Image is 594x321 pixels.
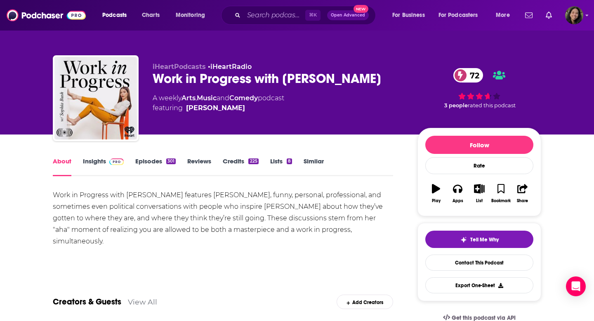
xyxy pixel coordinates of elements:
[176,9,205,21] span: Monitoring
[476,198,483,203] div: List
[229,6,384,25] div: Search podcasts, credits, & more...
[462,68,483,83] span: 72
[469,179,490,208] button: List
[128,297,157,306] a: View All
[425,157,533,174] div: Rate
[248,158,258,164] div: 225
[153,93,284,113] div: A weekly podcast
[433,9,490,22] button: open menu
[565,6,583,24] span: Logged in as BroadleafBooks2
[135,157,176,176] a: Episodes301
[196,94,197,102] span: ,
[425,255,533,271] a: Contact This Podcast
[244,9,305,22] input: Search podcasts, credits, & more...
[354,5,368,13] span: New
[210,63,252,71] a: iHeartRadio
[565,6,583,24] button: Show profile menu
[496,9,510,21] span: More
[470,236,499,243] span: Tell Me Why
[425,136,533,154] button: Follow
[270,157,292,176] a: Lists8
[392,9,425,21] span: For Business
[447,179,468,208] button: Apps
[468,102,516,109] span: rated this podcast
[331,13,365,17] span: Open Advanced
[186,103,245,113] a: Sophia Bush
[181,94,196,102] a: Arts
[109,158,124,165] img: Podchaser Pro
[432,198,441,203] div: Play
[217,94,229,102] span: and
[460,236,467,243] img: tell me why sparkle
[490,9,520,22] button: open menu
[304,157,324,176] a: Similar
[187,157,211,176] a: Reviews
[425,179,447,208] button: Play
[54,57,137,139] img: Work in Progress with Sophia Bush
[522,8,536,22] a: Show notifications dropdown
[490,179,511,208] button: Bookmark
[453,198,463,203] div: Apps
[197,94,217,102] a: Music
[566,276,586,296] div: Open Intercom Messenger
[517,198,528,203] div: Share
[208,63,252,71] span: •
[327,10,369,20] button: Open AdvancedNew
[491,198,511,203] div: Bookmark
[337,295,393,309] div: Add Creators
[305,10,321,21] span: ⌘ K
[425,231,533,248] button: tell me why sparkleTell Me Why
[417,63,541,114] div: 72 3 peoplerated this podcast
[287,158,292,164] div: 8
[153,103,284,113] span: featuring
[512,179,533,208] button: Share
[7,7,86,23] img: Podchaser - Follow, Share and Rate Podcasts
[438,9,478,21] span: For Podcasters
[425,277,533,293] button: Export One-Sheet
[153,63,206,71] span: iHeartPodcasts
[137,9,165,22] a: Charts
[565,6,583,24] img: User Profile
[83,157,124,176] a: InsightsPodchaser Pro
[53,157,71,176] a: About
[387,9,435,22] button: open menu
[97,9,137,22] button: open menu
[444,102,468,109] span: 3 people
[166,158,176,164] div: 301
[142,9,160,21] span: Charts
[170,9,216,22] button: open menu
[53,297,121,307] a: Creators & Guests
[53,189,393,247] div: Work in Progress with [PERSON_NAME] features [PERSON_NAME], funny, personal, professional, and so...
[102,9,127,21] span: Podcasts
[453,68,483,83] a: 72
[223,157,258,176] a: Credits225
[229,94,258,102] a: Comedy
[542,8,555,22] a: Show notifications dropdown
